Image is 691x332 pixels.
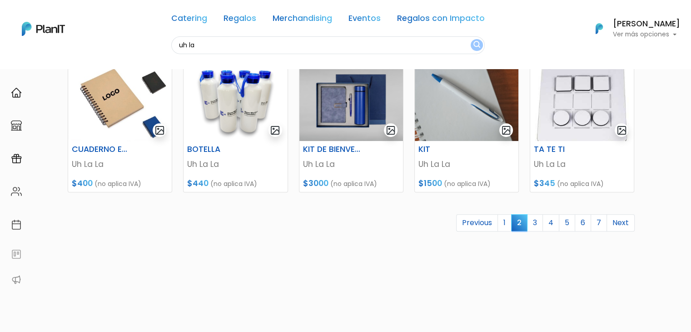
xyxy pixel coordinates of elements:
[22,22,65,36] img: PlanIt Logo
[139,136,154,147] i: insert_emoticon
[273,15,332,25] a: Merchandising
[584,17,680,40] button: PlanIt Logo [PERSON_NAME] Ver más opciones
[210,179,257,188] span: (no aplica IVA)
[497,214,512,231] a: 1
[154,136,173,147] i: send
[473,41,480,50] img: search_button-432b6d5273f82d61273b3651a40e1bd1b912527efae98b1b7a1b2c0702e16a8d.svg
[11,186,22,197] img: people-662611757002400ad9ed0e3c099ab2801c6687ba6c219adb57efc949bc21e19d.svg
[616,125,627,136] img: gallery-light
[72,158,168,170] p: Uh La La
[183,60,288,192] a: gallery-light BOTELLA Uh La La $440 (no aplica IVA)
[11,120,22,131] img: marketplace-4ceaa7011d94191e9ded77b95e3339b90024bf715f7c57f8cf31f2d8c509eaba.svg
[141,69,154,83] i: keyboard_arrow_down
[72,178,93,189] span: $400
[397,15,485,25] a: Regalos con Impacto
[154,125,165,136] img: gallery-light
[575,214,591,231] a: 6
[413,145,485,154] h6: KIT
[511,214,527,231] span: 2
[32,84,152,114] p: Ya probaste PlanitGO? Vas a poder automatizarlas acciones de todo el año. Escribinos para saber más!
[530,61,634,141] img: thumb_WhatsApp_Image_2023-05-22_at_09.03.46.jpeg
[66,145,138,154] h6: CUADERNO ECO
[591,214,607,231] a: 7
[444,179,491,188] span: (no aplica IVA)
[182,145,254,154] h6: BOTELLA
[224,15,256,25] a: Regalos
[303,158,399,170] p: Uh La La
[303,178,328,189] span: $3000
[542,214,559,231] a: 4
[32,74,58,81] strong: PLAN IT
[82,45,100,64] img: user_d58e13f531133c46cb30575f4d864daf.jpeg
[68,60,172,192] a: gallery-light CUADERNO ECO Uh La La $400 (no aplica IVA)
[501,125,512,136] img: gallery-light
[11,87,22,98] img: home-e721727adea9d79c4d83392d1f703f7f8bce08238fde08b1acbfd93340b81755.svg
[589,19,609,39] img: PlanIt Logo
[73,55,91,73] img: user_04fe99587a33b9844688ac17b531be2b.png
[299,61,403,141] img: thumb_WhatsApp_Image_2023-11-27_at_11.34-PhotoRoom.png
[68,61,172,141] img: thumb_FFA62904-870E-4D4D-9B85-57791C386CC3.jpeg
[456,214,498,231] a: Previous
[534,178,555,189] span: $345
[348,15,381,25] a: Eventos
[11,249,22,260] img: feedback-78b5a0c8f98aac82b08bfc38622c3050aee476f2c9584af64705fc4e61158814.svg
[613,31,680,38] p: Ver más opciones
[528,145,600,154] h6: TA TE TI
[11,274,22,285] img: partners-52edf745621dab592f3b2c58e3bca9d71375a7ef29c3b500c9f145b62cc070d4.svg
[24,64,160,121] div: PLAN IT Ya probaste PlanitGO? Vas a poder automatizarlas acciones de todo el año. Escribinos para...
[527,214,543,231] a: 3
[606,214,635,231] a: Next
[299,60,403,192] a: gallery-light KIT DE BIENVENIDA Uh La La $3000 (no aplica IVA)
[187,178,209,189] span: $440
[171,15,207,25] a: Catering
[534,158,630,170] p: Uh La La
[184,61,287,141] img: thumb_2000___2000-Photoroom__13_.png
[94,179,141,188] span: (no aplica IVA)
[11,153,22,164] img: campaigns-02234683943229c281be62815700db0a1741e53638e28bf9629b52c665b00959.svg
[418,158,515,170] p: Uh La La
[418,178,442,189] span: $1500
[386,125,396,136] img: gallery-light
[47,138,139,147] span: ¡Escríbenos!
[24,55,160,73] div: J
[415,61,518,141] img: thumb_image00032__5_.jpeg
[530,60,634,192] a: gallery-light TA TE TI Uh La La $345 (no aplica IVA)
[559,214,575,231] a: 5
[613,20,680,28] h6: [PERSON_NAME]
[91,55,109,73] span: J
[330,179,377,188] span: (no aplica IVA)
[270,125,280,136] img: gallery-light
[11,219,22,230] img: calendar-87d922413cdce8b2cf7b7f5f62616a5cf9e4887200fb71536465627b3292af00.svg
[187,158,283,170] p: Uh La La
[557,179,604,188] span: (no aplica IVA)
[298,145,369,154] h6: KIT DE BIENVENIDA
[414,60,519,192] a: gallery-light KIT Uh La La $1500 (no aplica IVA)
